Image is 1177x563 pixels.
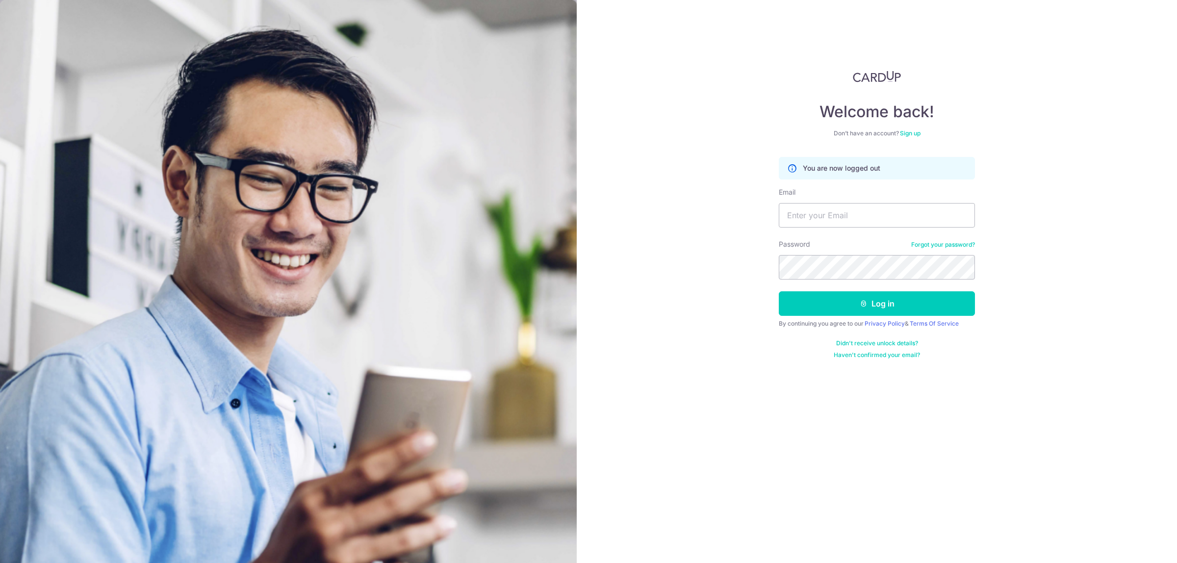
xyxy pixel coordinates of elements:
[910,320,959,327] a: Terms Of Service
[865,320,905,327] a: Privacy Policy
[834,351,920,359] a: Haven't confirmed your email?
[779,187,795,197] label: Email
[779,102,975,122] h4: Welcome back!
[911,241,975,249] a: Forgot your password?
[836,339,918,347] a: Didn't receive unlock details?
[853,71,901,82] img: CardUp Logo
[779,320,975,328] div: By continuing you agree to our &
[779,129,975,137] div: Don’t have an account?
[779,239,810,249] label: Password
[779,291,975,316] button: Log in
[900,129,921,137] a: Sign up
[779,203,975,228] input: Enter your Email
[803,163,880,173] p: You are now logged out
